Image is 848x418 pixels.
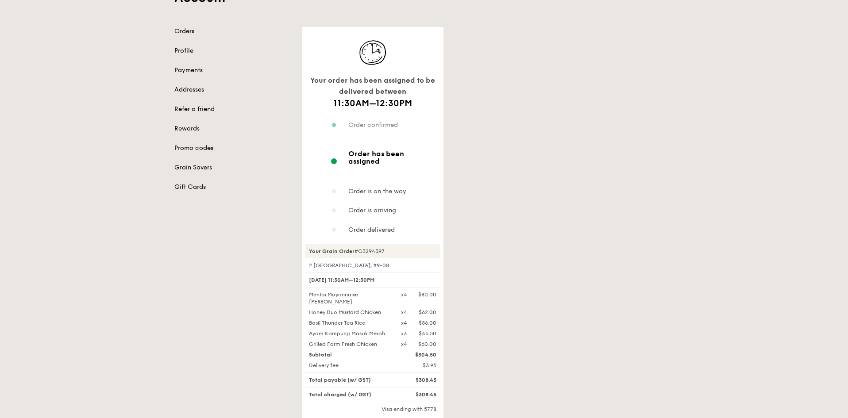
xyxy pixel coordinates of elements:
[305,244,440,258] div: #G3294397
[305,262,440,269] div: 2 [GEOGRAPHIC_DATA], #9-08
[351,38,395,68] img: icon-track-normal@2x.d40d1303.png
[304,319,396,326] div: Basil Thunder Tea Rice
[304,341,396,348] div: Grilled Farm Fresh Chicken
[174,27,291,36] a: Orders
[174,124,291,133] a: Rewards
[348,226,395,234] span: Order delivered
[305,406,440,413] div: Visa ending with 5778
[396,362,442,369] div: $3.95
[396,376,442,383] div: $308.45
[419,319,436,326] div: $56.00
[419,309,436,316] div: $62.00
[305,272,440,288] div: [DATE] 11:30AM–12:30PM
[174,66,291,75] a: Payments
[304,391,396,398] div: Total charged (w/ GST)
[419,330,436,337] div: $46.50
[174,183,291,192] a: Gift Cards
[304,330,396,337] div: Ayam Kampung Masak Merah
[401,291,407,298] div: x4
[348,207,396,214] span: Order is arriving
[304,351,396,358] div: Subtotal
[401,319,407,326] div: x4
[174,85,291,94] a: Addresses
[418,341,436,348] div: $60.00
[305,97,440,110] h1: 11:30AM–12:30PM
[396,391,442,398] div: $308.45
[309,248,355,254] strong: Your Grain Order
[401,330,407,337] div: x3
[304,291,396,305] div: Mentai Mayonnaise [PERSON_NAME]
[348,188,406,195] span: Order is on the way
[309,377,371,383] span: Total payable (w/ GST)
[174,163,291,172] a: Grain Savers
[174,144,291,153] a: Promo codes
[401,309,407,316] div: x4
[304,309,396,316] div: Honey Duo Mustard Chicken
[348,150,436,165] span: Order has been assigned
[348,121,398,129] span: Order confirmed
[304,362,396,369] div: Delivery fee
[174,46,291,55] a: Profile
[396,351,442,358] div: $304.50
[418,291,436,298] div: $80.00
[174,105,291,114] a: Refer a friend
[305,75,440,97] div: Your order has been assigned to be delivered between
[401,341,407,348] div: x4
